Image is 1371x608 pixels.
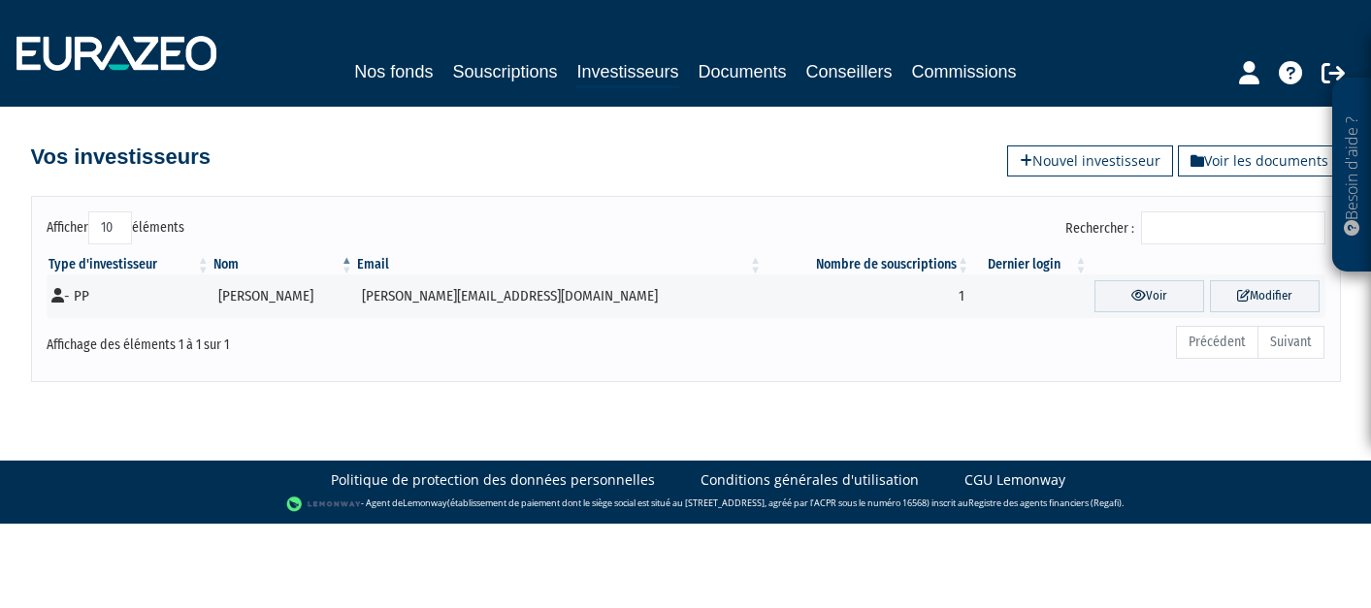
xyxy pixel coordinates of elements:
[355,274,764,318] td: [PERSON_NAME][EMAIL_ADDRESS][DOMAIN_NAME]
[47,324,563,355] div: Affichage des éléments 1 à 1 sur 1
[19,495,1352,514] div: - Agent de (établissement de paiement dont le siège social est situé au [STREET_ADDRESS], agréé p...
[1341,88,1363,263] p: Besoin d'aide ?
[286,495,361,514] img: logo-lemonway.png
[971,255,1089,274] th: Dernier login : activer pour trier la colonne par ordre croissant
[331,470,655,490] a: Politique de protection des données personnelles
[47,211,184,244] label: Afficher éléments
[1089,255,1324,274] th: &nbsp;
[1141,211,1325,244] input: Rechercher :
[764,255,971,274] th: Nombre de souscriptions : activer pour trier la colonne par ordre croissant
[576,58,678,88] a: Investisseurs
[212,274,355,318] td: [PERSON_NAME]
[354,58,433,85] a: Nos fonds
[47,274,212,318] td: - PP
[912,58,1017,85] a: Commissions
[1210,280,1320,312] a: Modifier
[31,145,211,169] h4: Vos investisseurs
[1065,211,1325,244] label: Rechercher :
[1178,145,1341,176] a: Voir les documents
[1094,280,1204,312] a: Voir
[968,496,1122,509] a: Registre des agents financiers (Regafi)
[355,255,764,274] th: Email : activer pour trier la colonne par ordre croissant
[16,36,216,71] img: 1732889491-logotype_eurazeo_blanc_rvb.png
[964,470,1065,490] a: CGU Lemonway
[452,58,557,85] a: Souscriptions
[764,274,971,318] td: 1
[212,255,355,274] th: Nom : activer pour trier la colonne par ordre d&eacute;croissant
[403,496,447,509] a: Lemonway
[806,58,893,85] a: Conseillers
[699,58,787,85] a: Documents
[47,255,212,274] th: Type d'investisseur : activer pour trier la colonne par ordre croissant
[88,211,132,244] select: Afficheréléments
[1007,145,1173,176] a: Nouvel investisseur
[701,470,919,490] a: Conditions générales d'utilisation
